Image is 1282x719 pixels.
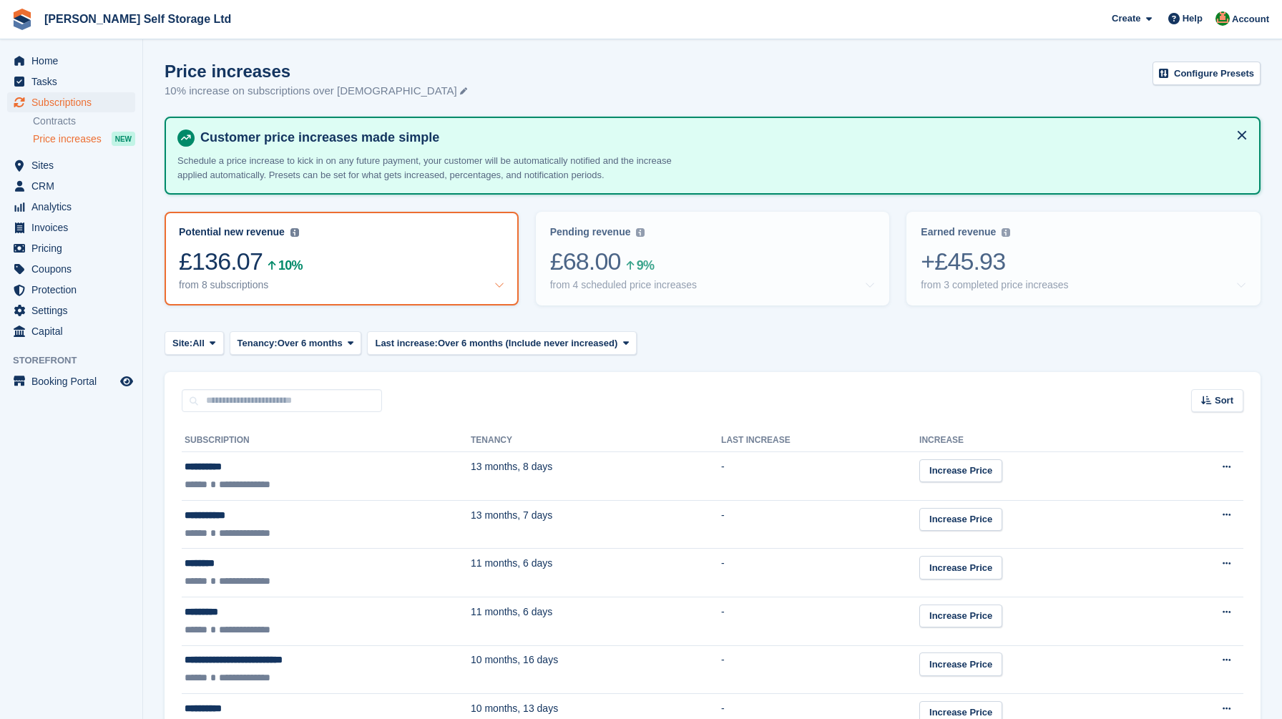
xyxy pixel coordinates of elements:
th: Increase [919,429,1158,452]
img: stora-icon-8386f47178a22dfd0bd8f6a31ec36ba5ce8667c1dd55bd0f319d3a0aa187defe.svg [11,9,33,30]
span: 10 months, 13 days [471,703,558,714]
button: Site: All [165,331,224,355]
a: menu [7,197,135,217]
img: icon-info-grey-7440780725fd019a000dd9b08b2336e03edf1995a4989e88bcd33f0948082b44.svg [290,228,299,237]
div: Earned revenue [921,226,996,238]
span: Price increases [33,132,102,146]
div: £68.00 [550,247,876,276]
span: Coupons [31,259,117,279]
span: Help [1183,11,1203,26]
p: 10% increase on subscriptions over [DEMOGRAPHIC_DATA] [165,83,467,99]
div: Pending revenue [550,226,631,238]
button: Tenancy: Over 6 months [230,331,362,355]
span: 11 months, 6 days [471,606,552,617]
span: Analytics [31,197,117,217]
a: Increase Price [919,652,1002,676]
div: £136.07 [179,247,504,276]
span: Protection [31,280,117,300]
span: 13 months, 8 days [471,461,552,472]
span: Invoices [31,217,117,238]
div: Potential new revenue [179,226,285,238]
a: menu [7,238,135,258]
td: - [721,549,919,597]
td: - [721,645,919,694]
span: Settings [31,300,117,321]
a: menu [7,280,135,300]
td: - [721,500,919,549]
span: Subscriptions [31,92,117,112]
td: - [721,452,919,501]
a: Potential new revenue £136.07 10% from 8 subscriptions [165,212,519,305]
span: All [192,336,205,351]
p: Schedule a price increase to kick in on any future payment, your customer will be automatically n... [177,154,678,182]
a: Price increases NEW [33,131,135,147]
a: Earned revenue +£45.93 from 3 completed price increases [906,212,1261,305]
span: Booking Portal [31,371,117,391]
div: 9% [637,260,654,270]
div: from 4 scheduled price increases [550,279,697,291]
span: Sort [1215,393,1233,408]
a: menu [7,300,135,321]
th: Tenancy [471,429,721,452]
a: menu [7,51,135,71]
span: Over 6 months (Include never increased) [438,336,617,351]
th: Subscription [182,429,471,452]
a: Increase Price [919,556,1002,579]
a: menu [7,217,135,238]
span: Sites [31,155,117,175]
a: [PERSON_NAME] Self Storage Ltd [39,7,237,31]
h4: Customer price increases made simple [195,129,1248,146]
a: Preview store [118,373,135,390]
a: Increase Price [919,459,1002,483]
span: Account [1232,12,1269,26]
span: Over 6 months [278,336,343,351]
span: Tasks [31,72,117,92]
div: +£45.93 [921,247,1246,276]
img: icon-info-grey-7440780725fd019a000dd9b08b2336e03edf1995a4989e88bcd33f0948082b44.svg [636,228,645,237]
span: Pricing [31,238,117,258]
a: menu [7,259,135,279]
span: Site: [172,336,192,351]
img: icon-info-grey-7440780725fd019a000dd9b08b2336e03edf1995a4989e88bcd33f0948082b44.svg [1002,228,1010,237]
span: Last increase: [375,336,437,351]
a: Increase Price [919,508,1002,532]
span: 13 months, 7 days [471,509,552,521]
div: from 3 completed price increases [921,279,1068,291]
div: 10% [278,260,302,270]
img: Joshua Wild [1215,11,1230,26]
span: Tenancy: [238,336,278,351]
a: menu [7,176,135,196]
span: Storefront [13,353,142,368]
span: CRM [31,176,117,196]
a: menu [7,321,135,341]
h1: Price increases [165,62,467,81]
th: Last increase [721,429,919,452]
a: menu [7,371,135,391]
span: Create [1112,11,1140,26]
a: Increase Price [919,605,1002,628]
span: Home [31,51,117,71]
span: 11 months, 6 days [471,557,552,569]
a: menu [7,155,135,175]
div: NEW [112,132,135,146]
a: menu [7,72,135,92]
a: Contracts [33,114,135,128]
span: 10 months, 16 days [471,654,558,665]
a: menu [7,92,135,112]
div: from 8 subscriptions [179,279,268,291]
span: Capital [31,321,117,341]
button: Last increase: Over 6 months (Include never increased) [367,331,637,355]
a: Pending revenue £68.00 9% from 4 scheduled price increases [536,212,890,305]
a: Configure Presets [1153,62,1261,85]
td: - [721,597,919,645]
